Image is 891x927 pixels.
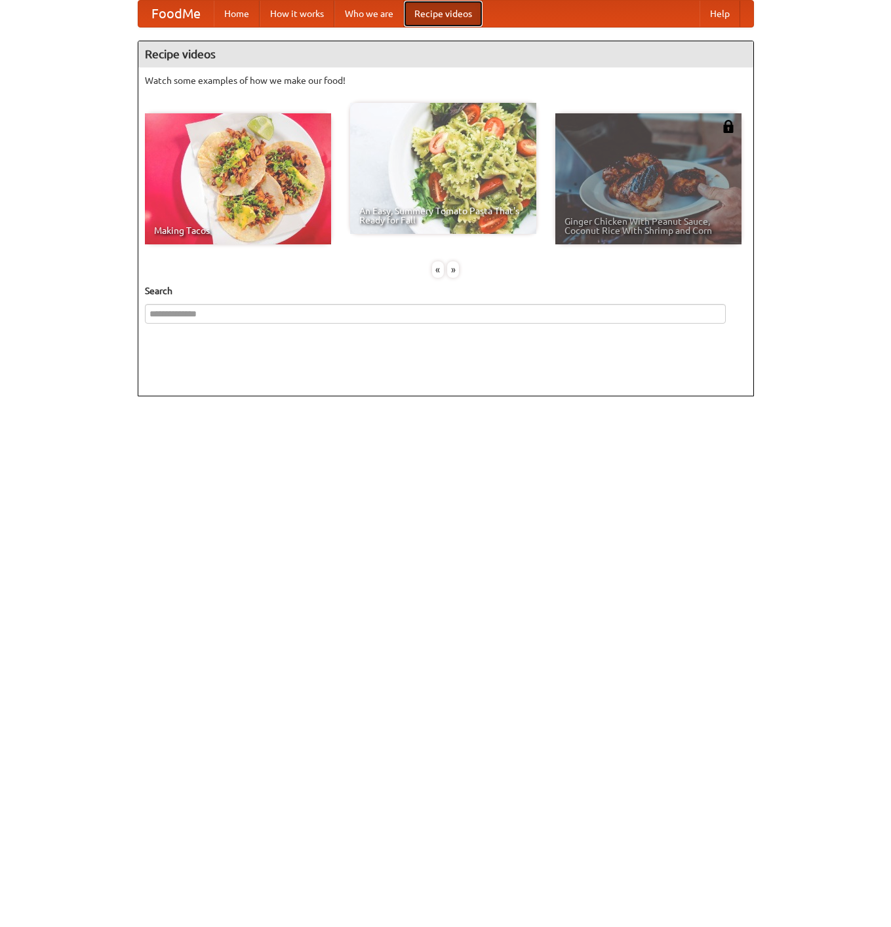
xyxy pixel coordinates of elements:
a: An Easy, Summery Tomato Pasta That's Ready for Fall [350,103,536,234]
img: 483408.png [722,120,735,133]
a: Help [700,1,740,27]
h5: Search [145,284,747,297]
a: How it works [260,1,334,27]
h4: Recipe videos [138,41,753,67]
span: An Easy, Summery Tomato Pasta That's Ready for Fall [359,206,527,225]
p: Watch some examples of how we make our food! [145,74,747,87]
a: Recipe videos [404,1,483,27]
a: Home [214,1,260,27]
div: » [447,261,459,278]
a: Making Tacos [145,113,331,244]
a: FoodMe [138,1,214,27]
a: Who we are [334,1,404,27]
div: « [432,261,444,278]
span: Making Tacos [154,226,322,235]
